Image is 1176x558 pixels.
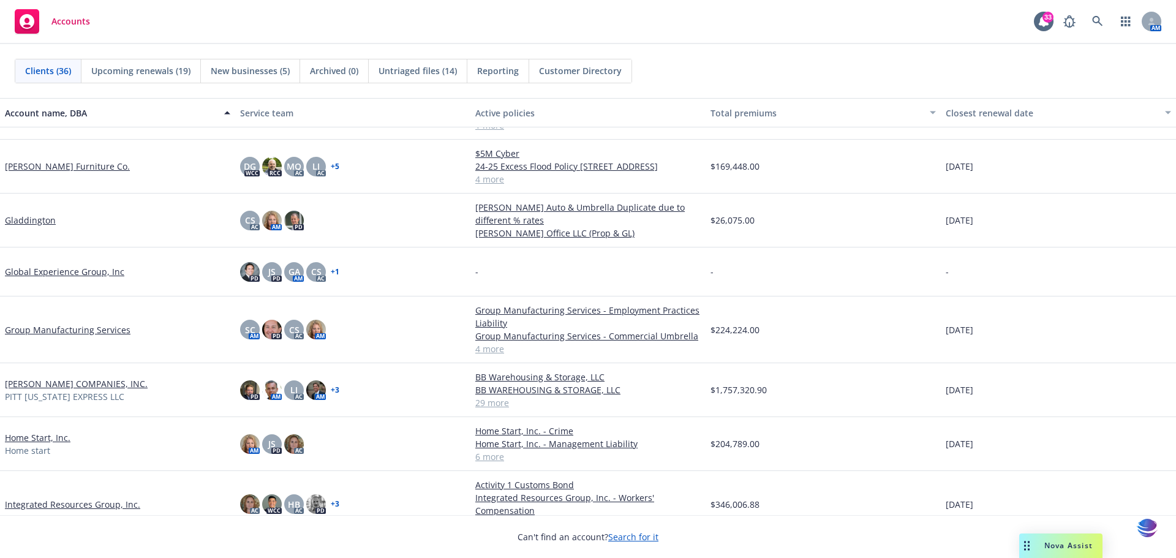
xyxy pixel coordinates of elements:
a: 29 more [475,396,701,409]
a: + 5 [331,163,339,170]
span: Customer Directory [539,64,622,77]
img: photo [262,494,282,514]
span: CS [289,323,300,336]
a: BB WAREHOUSING & STORAGE, LLC [475,383,701,396]
span: CS [245,214,255,227]
span: $169,448.00 [710,160,759,173]
span: $26,075.00 [710,214,755,227]
a: [PERSON_NAME] COMPANIES, INC. [5,377,148,390]
span: $204,789.00 [710,437,759,450]
a: BB Warehousing & Storage, LLC [475,371,701,383]
div: 33 [1042,12,1053,23]
span: [DATE] [946,437,973,450]
span: SC [245,323,255,336]
a: Search for it [608,531,658,543]
span: [DATE] [946,160,973,173]
a: Group Manufacturing Services - Employment Practices Liability [475,304,701,330]
span: [DATE] [946,323,973,336]
img: photo [240,434,260,454]
span: HB [288,498,300,511]
img: photo [306,320,326,339]
a: [PERSON_NAME] Office LLC (Prop & GL) [475,227,701,239]
span: CS [311,265,322,278]
img: photo [262,157,282,176]
span: Clients (36) [25,64,71,77]
a: Group Manufacturing Services [5,323,130,336]
span: [DATE] [946,383,973,396]
a: $5M Cyber [475,147,701,160]
div: Closest renewal date [946,107,1158,119]
a: 24-25 Excess Flood Policy [STREET_ADDRESS] [475,160,701,173]
div: Service team [240,107,466,119]
span: Upcoming renewals (19) [91,64,190,77]
span: PITT [US_STATE] EXPRESS LLC [5,390,124,403]
a: Accounts [10,4,95,39]
img: photo [284,211,304,230]
button: Nova Assist [1019,533,1102,558]
a: Report a Bug [1057,9,1082,34]
img: photo [240,262,260,282]
span: $224,224.00 [710,323,759,336]
img: photo [306,380,326,400]
button: Service team [235,98,470,127]
img: photo [262,320,282,339]
span: JS [268,265,276,278]
a: Home Start, Inc. [5,431,70,444]
span: [DATE] [946,214,973,227]
span: Reporting [477,64,519,77]
span: Home start [5,444,50,457]
img: photo [262,211,282,230]
span: $1,757,320.90 [710,383,767,396]
div: Total premiums [710,107,922,119]
a: Home Start, Inc. - Crime [475,424,701,437]
span: Accounts [51,17,90,26]
a: + 3 [331,500,339,508]
img: photo [284,434,304,454]
img: photo [240,380,260,400]
span: [DATE] [946,498,973,511]
a: 4 more [475,173,701,186]
a: Gladdington [5,214,56,227]
span: Nova Assist [1044,540,1093,551]
a: Search [1085,9,1110,34]
a: Group Manufacturing Services - Commercial Umbrella [475,330,701,342]
span: LI [312,160,320,173]
button: Closest renewal date [941,98,1176,127]
a: Integrated Resources Group, Inc. [5,498,140,511]
span: Can't find an account? [518,530,658,543]
img: svg+xml;base64,PHN2ZyB3aWR0aD0iMzQiIGhlaWdodD0iMzQiIHZpZXdCb3g9IjAgMCAzNCAzNCIgZmlsbD0ibm9uZSIgeG... [1137,517,1158,540]
span: DG [244,160,256,173]
span: MQ [287,160,301,173]
span: Untriaged files (14) [379,64,457,77]
span: - [710,265,714,278]
div: Drag to move [1019,533,1035,558]
img: photo [240,494,260,514]
span: LI [290,383,298,396]
img: photo [306,494,326,514]
span: - [475,265,478,278]
a: + 1 [331,268,339,276]
a: Home Start, Inc. - Management Liability [475,437,701,450]
a: [PERSON_NAME] Auto & Umbrella Duplicate due to different % rates [475,201,701,227]
span: Archived (0) [310,64,358,77]
a: 4 more [475,342,701,355]
span: New businesses (5) [211,64,290,77]
span: JS [268,437,276,450]
a: + 3 [331,386,339,394]
a: [PERSON_NAME] Furniture Co. [5,160,130,173]
button: Total premiums [706,98,941,127]
div: Account name, DBA [5,107,217,119]
img: photo [262,380,282,400]
button: Active policies [470,98,706,127]
span: GA [288,265,300,278]
span: $346,006.88 [710,498,759,511]
a: Switch app [1114,9,1138,34]
a: Integrated Resources Group, Inc. - Workers' Compensation [475,491,701,517]
a: 6 more [475,450,701,463]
